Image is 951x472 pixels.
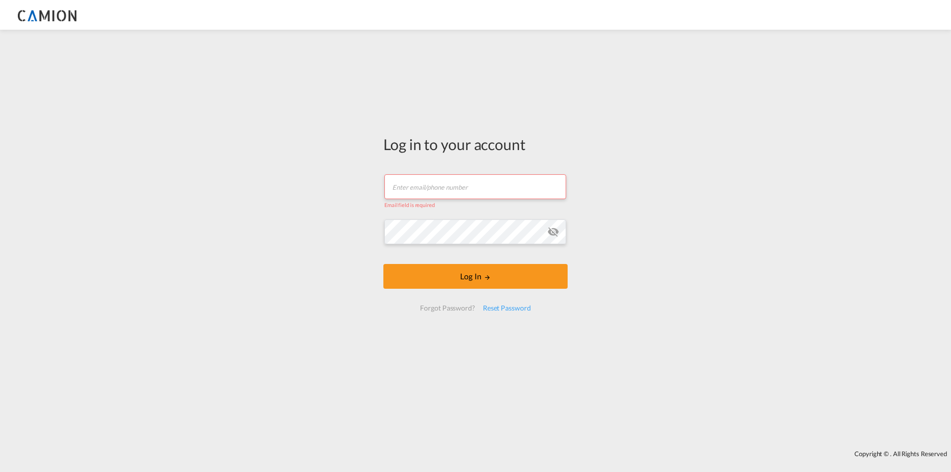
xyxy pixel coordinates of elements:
[383,264,568,289] button: LOGIN
[479,299,535,317] div: Reset Password
[416,299,478,317] div: Forgot Password?
[15,4,82,26] img: 05c02a603cfc11efa1b81fce21b124fa.png
[383,134,568,155] div: Log in to your account
[384,202,435,208] span: Email field is required
[384,174,566,199] input: Enter email/phone number
[547,226,559,238] md-icon: icon-eye-off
